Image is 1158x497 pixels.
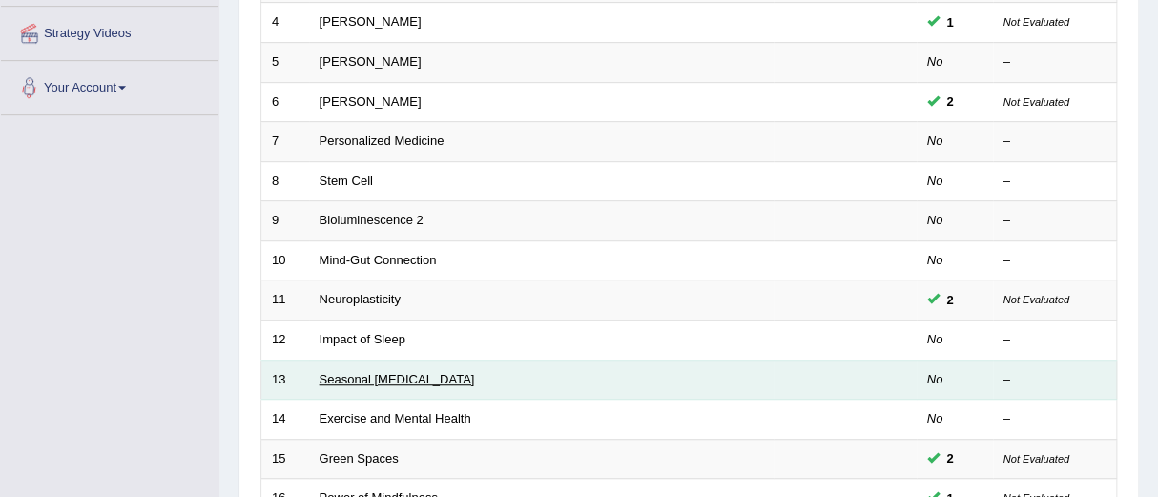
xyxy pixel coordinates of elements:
[1003,331,1106,349] div: –
[320,253,437,267] a: Mind-Gut Connection
[1003,453,1069,465] small: Not Evaluated
[320,411,471,425] a: Exercise and Mental Health
[320,174,373,188] a: Stem Cell
[1003,252,1106,270] div: –
[320,372,475,386] a: Seasonal [MEDICAL_DATA]
[1003,212,1106,230] div: –
[320,54,422,69] a: [PERSON_NAME]
[940,290,962,310] span: You can still take this question
[261,280,309,321] td: 11
[1003,410,1106,428] div: –
[1003,16,1069,28] small: Not Evaluated
[261,320,309,360] td: 12
[1,7,218,54] a: Strategy Videos
[261,122,309,162] td: 7
[927,54,943,69] em: No
[927,174,943,188] em: No
[1003,294,1069,305] small: Not Evaluated
[261,439,309,479] td: 15
[940,92,962,112] span: You can still take this question
[320,14,422,29] a: [PERSON_NAME]
[320,94,422,109] a: [PERSON_NAME]
[1003,53,1106,72] div: –
[261,360,309,400] td: 13
[320,451,399,466] a: Green Spaces
[261,161,309,201] td: 8
[320,292,401,306] a: Neuroplasticity
[940,448,962,468] span: You can still take this question
[1003,96,1069,108] small: Not Evaluated
[261,82,309,122] td: 6
[927,253,943,267] em: No
[1003,133,1106,151] div: –
[1003,371,1106,389] div: –
[320,332,405,346] a: Impact of Sleep
[927,332,943,346] em: No
[927,372,943,386] em: No
[320,213,424,227] a: Bioluminescence 2
[927,213,943,227] em: No
[261,240,309,280] td: 10
[940,12,962,32] span: You can still take this question
[1,61,218,109] a: Your Account
[261,43,309,83] td: 5
[261,3,309,43] td: 4
[261,400,309,440] td: 14
[320,134,445,148] a: Personalized Medicine
[261,201,309,241] td: 9
[927,134,943,148] em: No
[1003,173,1106,191] div: –
[927,411,943,425] em: No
